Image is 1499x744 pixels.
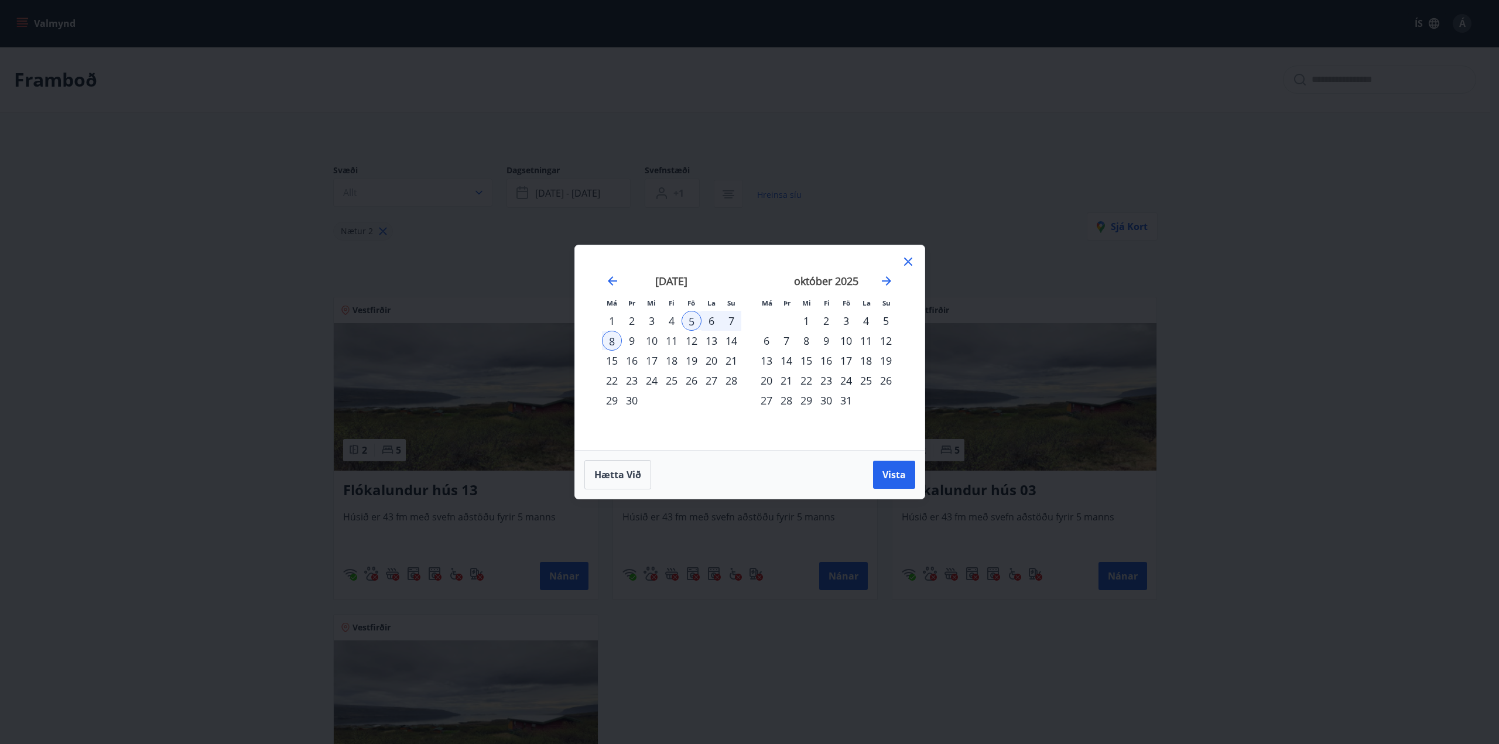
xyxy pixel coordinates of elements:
[602,390,622,410] td: Choose mánudagur, 29. september 2025 as your check-in date. It’s available.
[776,390,796,410] td: Choose þriðjudagur, 28. október 2025 as your check-in date. It’s available.
[721,351,741,371] div: 21
[662,311,682,331] td: Choose fimmtudagur, 4. september 2025 as your check-in date. It’s available.
[876,351,896,371] td: Choose sunnudagur, 19. október 2025 as your check-in date. It’s available.
[856,311,876,331] td: Choose laugardagur, 4. október 2025 as your check-in date. It’s available.
[721,331,741,351] td: Choose sunnudagur, 14. september 2025 as your check-in date. It’s available.
[796,390,816,410] td: Choose miðvikudagur, 29. október 2025 as your check-in date. It’s available.
[776,351,796,371] div: 14
[816,331,836,351] td: Choose fimmtudagur, 9. október 2025 as your check-in date. It’s available.
[701,311,721,331] td: Selected. laugardagur, 6. september 2025
[662,351,682,371] div: 18
[816,390,836,410] div: 30
[856,331,876,351] div: 11
[836,331,856,351] div: 10
[662,351,682,371] td: Choose fimmtudagur, 18. september 2025 as your check-in date. It’s available.
[856,371,876,390] div: 25
[776,331,796,351] div: 7
[602,390,622,410] div: 29
[622,390,642,410] div: 30
[607,299,617,307] small: Má
[876,311,896,331] div: 5
[876,331,896,351] td: Choose sunnudagur, 12. október 2025 as your check-in date. It’s available.
[602,311,622,331] div: 1
[824,299,830,307] small: Fi
[836,311,856,331] div: 3
[647,299,656,307] small: Mi
[642,331,662,351] td: Choose miðvikudagur, 10. september 2025 as your check-in date. It’s available.
[701,331,721,351] div: 13
[727,299,735,307] small: Su
[628,299,635,307] small: Þr
[757,390,776,410] td: Choose mánudagur, 27. október 2025 as your check-in date. It’s available.
[757,331,776,351] td: Choose mánudagur, 6. október 2025 as your check-in date. It’s available.
[876,371,896,390] div: 26
[757,390,776,410] div: 27
[682,311,701,331] td: Selected as start date. föstudagur, 5. september 2025
[757,351,776,371] td: Choose mánudagur, 13. október 2025 as your check-in date. It’s available.
[602,351,622,371] div: 15
[757,351,776,371] div: 13
[721,331,741,351] div: 14
[856,311,876,331] div: 4
[682,371,701,390] td: Choose föstudagur, 26. september 2025 as your check-in date. It’s available.
[816,371,836,390] td: Choose fimmtudagur, 23. október 2025 as your check-in date. It’s available.
[876,311,896,331] td: Choose sunnudagur, 5. október 2025 as your check-in date. It’s available.
[655,274,687,288] strong: [DATE]
[816,311,836,331] td: Choose fimmtudagur, 2. október 2025 as your check-in date. It’s available.
[642,371,662,390] td: Choose miðvikudagur, 24. september 2025 as your check-in date. It’s available.
[701,351,721,371] div: 20
[589,259,911,436] div: Calendar
[836,371,856,390] td: Choose föstudagur, 24. október 2025 as your check-in date. It’s available.
[796,311,816,331] td: Choose miðvikudagur, 1. október 2025 as your check-in date. It’s available.
[721,351,741,371] td: Choose sunnudagur, 21. september 2025 as your check-in date. It’s available.
[836,311,856,331] td: Choose föstudagur, 3. október 2025 as your check-in date. It’s available.
[802,299,811,307] small: Mi
[836,371,856,390] div: 24
[682,351,701,371] div: 19
[856,331,876,351] td: Choose laugardagur, 11. október 2025 as your check-in date. It’s available.
[796,331,816,351] td: Choose miðvikudagur, 8. október 2025 as your check-in date. It’s available.
[836,351,856,371] div: 17
[776,371,796,390] td: Choose þriðjudagur, 21. október 2025 as your check-in date. It’s available.
[622,311,642,331] td: Choose þriðjudagur, 2. september 2025 as your check-in date. It’s available.
[721,371,741,390] td: Choose sunnudagur, 28. september 2025 as your check-in date. It’s available.
[816,371,836,390] div: 23
[836,390,856,410] div: 31
[701,371,721,390] td: Choose laugardagur, 27. september 2025 as your check-in date. It’s available.
[662,331,682,351] div: 11
[584,460,651,489] button: Hætta við
[876,351,896,371] div: 19
[843,299,850,307] small: Fö
[622,371,642,390] div: 23
[669,299,675,307] small: Fi
[682,331,701,351] div: 12
[602,331,622,351] div: 8
[776,390,796,410] div: 28
[682,371,701,390] div: 26
[796,390,816,410] div: 29
[796,311,816,331] div: 1
[876,331,896,351] div: 12
[622,351,642,371] td: Choose þriðjudagur, 16. september 2025 as your check-in date. It’s available.
[796,371,816,390] td: Choose miðvikudagur, 22. október 2025 as your check-in date. It’s available.
[721,311,741,331] td: Selected. sunnudagur, 7. september 2025
[602,311,622,331] td: Choose mánudagur, 1. september 2025 as your check-in date. It’s available.
[642,351,662,371] div: 17
[816,311,836,331] div: 2
[796,331,816,351] div: 8
[757,331,776,351] div: 6
[776,351,796,371] td: Choose þriðjudagur, 14. október 2025 as your check-in date. It’s available.
[642,371,662,390] div: 24
[796,371,816,390] div: 22
[816,351,836,371] div: 16
[682,351,701,371] td: Choose föstudagur, 19. september 2025 as your check-in date. It’s available.
[873,461,915,489] button: Vista
[757,371,776,390] div: 20
[602,371,622,390] td: Choose mánudagur, 22. september 2025 as your check-in date. It’s available.
[701,371,721,390] div: 27
[682,331,701,351] td: Choose föstudagur, 12. september 2025 as your check-in date. It’s available.
[856,351,876,371] div: 18
[776,331,796,351] td: Choose þriðjudagur, 7. október 2025 as your check-in date. It’s available.
[721,311,741,331] div: 7
[882,299,891,307] small: Su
